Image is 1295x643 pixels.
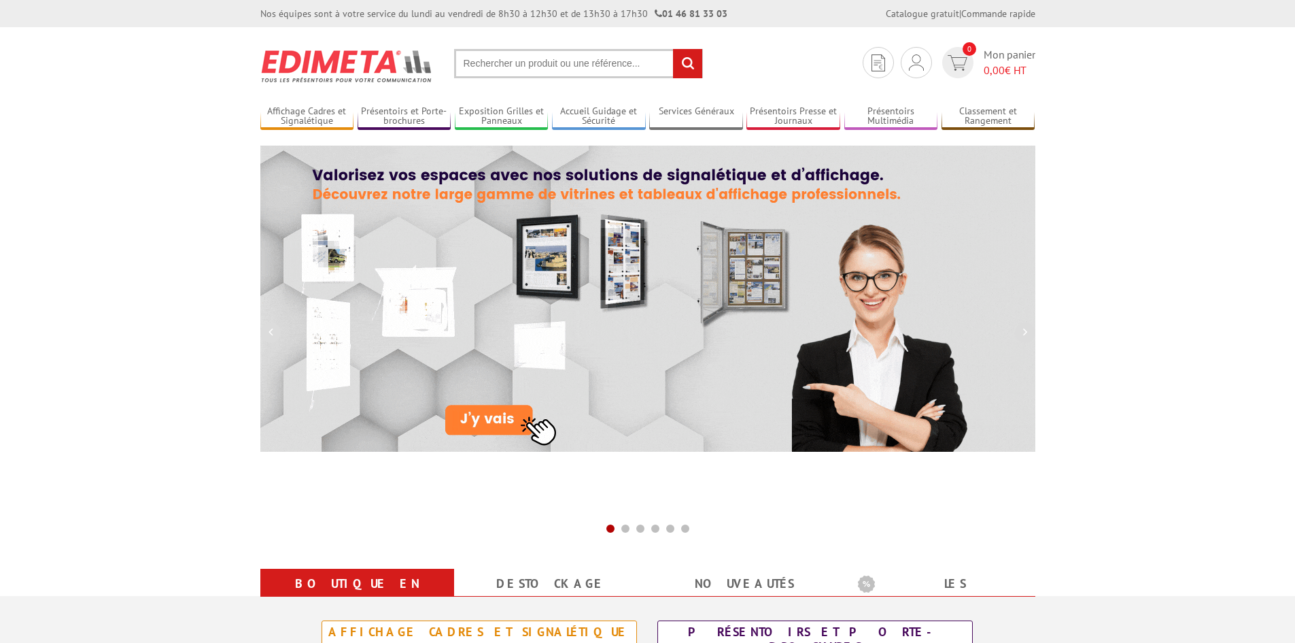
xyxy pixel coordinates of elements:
[858,572,1019,621] a: Les promotions
[963,42,976,56] span: 0
[984,63,1035,78] span: € HT
[552,105,646,128] a: Accueil Guidage et Sécurité
[455,105,549,128] a: Exposition Grilles et Panneaux
[886,7,959,20] a: Catalogue gratuit
[260,7,727,20] div: Nos équipes sont à votre service du lundi au vendredi de 8h30 à 12h30 et de 13h30 à 17h30
[277,572,438,621] a: Boutique en ligne
[655,7,727,20] strong: 01 46 81 33 03
[260,105,354,128] a: Affichage Cadres et Signalétique
[886,7,1035,20] div: |
[942,105,1035,128] a: Classement et Rangement
[984,63,1005,77] span: 0,00
[664,572,825,596] a: nouveautés
[844,105,938,128] a: Présentoirs Multimédia
[454,49,703,78] input: Rechercher un produit ou une référence...
[858,572,1028,599] b: Les promotions
[871,54,885,71] img: devis rapide
[948,55,967,71] img: devis rapide
[649,105,743,128] a: Services Généraux
[984,47,1035,78] span: Mon panier
[961,7,1035,20] a: Commande rapide
[260,41,434,91] img: Présentoir, panneau, stand - Edimeta - PLV, affichage, mobilier bureau, entreprise
[673,49,702,78] input: rechercher
[746,105,840,128] a: Présentoirs Presse et Journaux
[909,54,924,71] img: devis rapide
[939,47,1035,78] a: devis rapide 0 Mon panier 0,00€ HT
[358,105,451,128] a: Présentoirs et Porte-brochures
[470,572,632,596] a: Destockage
[326,625,633,640] div: Affichage Cadres et Signalétique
